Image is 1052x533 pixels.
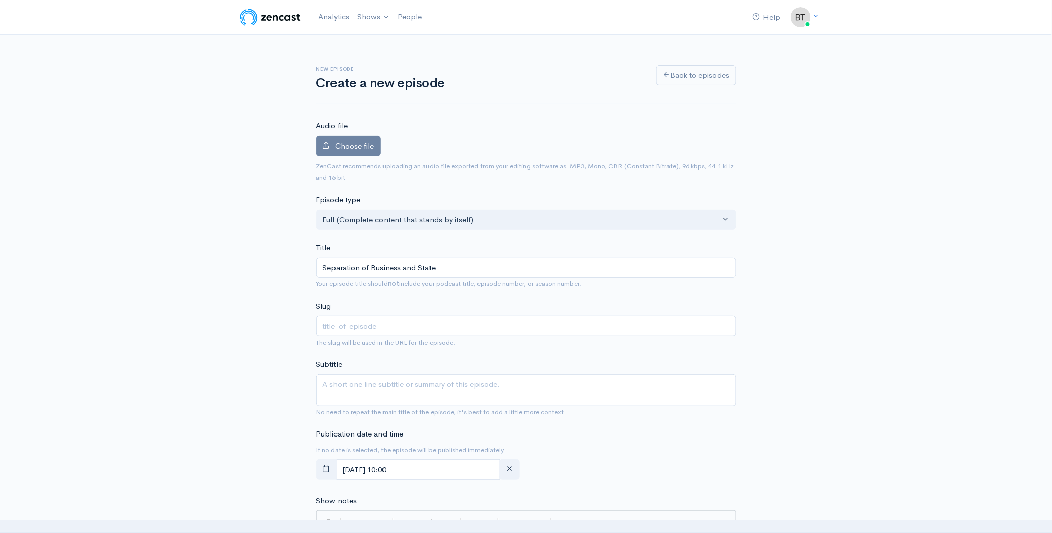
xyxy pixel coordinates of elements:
span: Choose file [336,141,374,151]
button: Numbered List [427,516,442,531]
label: Publication date and time [316,428,404,440]
strong: not [388,279,400,288]
small: If no date is selected, the episode will be published immediately. [316,446,506,454]
div: Full (Complete content that stands by itself) [323,214,721,226]
input: What is the episode's title? [316,258,736,278]
button: Quote [397,516,412,531]
img: ... [791,7,811,27]
button: Insert Horizontal Line [442,516,457,531]
a: People [394,6,426,28]
small: The slug will be used in the URL for the episode. [316,338,456,347]
label: Audio file [316,120,348,132]
button: Create Link [464,516,480,531]
button: Bold [344,516,359,531]
label: Show notes [316,495,357,507]
button: Markdown Guide [554,516,569,531]
label: Slug [316,301,331,312]
i: | [550,518,551,530]
i: | [340,518,341,530]
button: Heading [374,516,390,531]
small: Your episode title should include your podcast title, episode number, or season number. [316,279,582,288]
img: ZenCast Logo [238,7,302,27]
button: Toggle Fullscreen [532,516,547,531]
i: | [393,518,394,530]
small: ZenCast recommends uploading an audio file exported from your editing software as: MP3, Mono, CBR... [316,162,734,182]
button: Generic List [412,516,427,531]
button: Toggle Preview [502,516,517,531]
button: Italic [359,516,374,531]
a: Shows [353,6,394,28]
h1: Create a new episode [316,76,644,91]
button: toggle [316,459,337,480]
a: Analytics [314,6,353,28]
h6: New episode [316,66,644,72]
label: Title [316,242,331,254]
button: clear [499,459,520,480]
label: Episode type [316,194,361,206]
input: title-of-episode [316,316,736,336]
button: Toggle Side by Side [517,516,532,531]
small: No need to repeat the main title of the episode, it's best to add a little more context. [316,408,566,416]
label: Subtitle [316,359,343,370]
a: Help [749,7,785,28]
a: Back to episodes [656,65,736,86]
i: | [460,518,461,530]
button: Insert Image [480,516,495,531]
i: | [498,518,499,530]
button: Full (Complete content that stands by itself) [316,210,736,230]
button: Insert Show Notes Template [322,515,337,530]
